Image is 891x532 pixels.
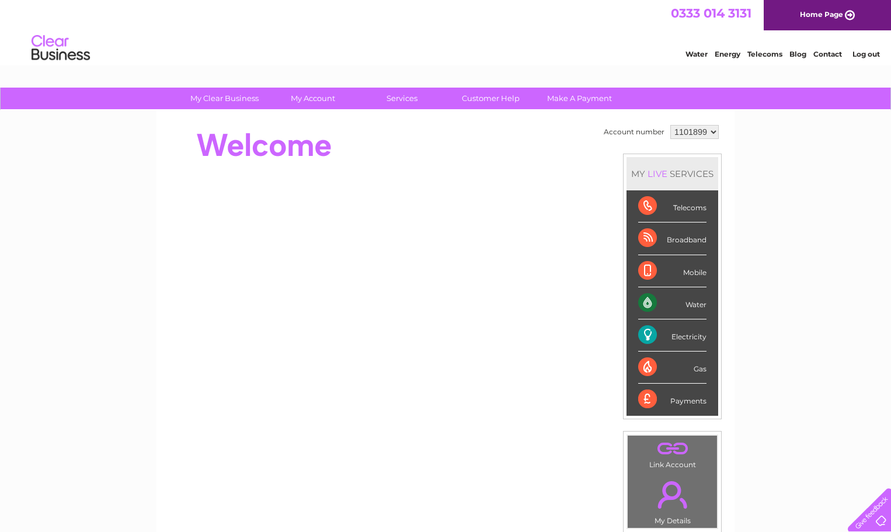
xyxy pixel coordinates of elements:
[627,471,718,528] td: My Details
[645,168,670,179] div: LIVE
[638,384,706,415] div: Payments
[685,50,708,58] a: Water
[638,190,706,222] div: Telecoms
[789,50,806,58] a: Blog
[601,122,667,142] td: Account number
[638,319,706,352] div: Electricity
[31,30,91,66] img: logo.png
[631,439,714,459] a: .
[638,222,706,255] div: Broadband
[638,352,706,384] div: Gas
[813,50,842,58] a: Contact
[627,435,718,472] td: Link Account
[671,6,751,20] a: 0333 014 3131
[265,88,361,109] a: My Account
[354,88,450,109] a: Services
[531,88,628,109] a: Make A Payment
[852,50,880,58] a: Log out
[443,88,539,109] a: Customer Help
[747,50,782,58] a: Telecoms
[176,88,273,109] a: My Clear Business
[170,6,722,57] div: Clear Business is a trading name of Verastar Limited (registered in [GEOGRAPHIC_DATA] No. 3667643...
[638,255,706,287] div: Mobile
[627,157,718,190] div: MY SERVICES
[715,50,740,58] a: Energy
[638,287,706,319] div: Water
[631,474,714,515] a: .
